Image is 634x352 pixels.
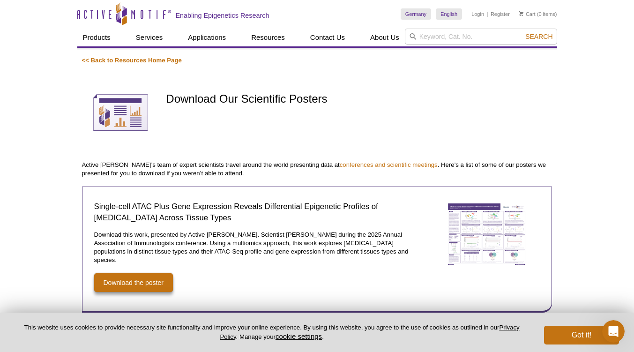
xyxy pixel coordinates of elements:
button: Messages [94,266,187,303]
button: Search [522,32,555,41]
button: cookie settings [276,332,322,340]
img: Scientific Posters [82,74,159,151]
a: Applications [182,29,231,46]
input: Keyword, Cat. No. [405,29,557,45]
img: Profile image for Marc [127,15,146,34]
img: Your Cart [519,11,523,16]
p: Hi there 👋 [19,67,169,82]
a: Register [491,11,510,17]
p: How can we help? [19,82,169,98]
a: English [436,8,462,20]
a: Resources [246,29,291,46]
a: Cart [519,11,536,17]
a: Privacy Policy [220,324,519,340]
span: Search [525,33,552,40]
h1: Download Our Scientific Posters [166,93,552,106]
p: Active [PERSON_NAME]’s team of expert scientists travel around the world presenting data at . Her... [82,161,552,178]
a: Services [130,29,169,46]
h2: Single-cell ATAC Plus Gene Expression Reveals Differential Epigenetic Profiles of [MEDICAL_DATA] ... [94,201,422,224]
div: Send us a message [19,118,157,128]
p: This website uses cookies to provide necessary site functionality and improve your online experie... [15,323,529,341]
div: Close [161,15,178,32]
h2: Enabling Epigenetics Research [176,11,269,20]
iframe: Intercom live chat [602,320,625,343]
a: Download the poster [94,273,173,292]
img: Profile image for Madeleine [110,15,128,34]
a: << Back to Resources Home Page [82,57,182,64]
a: Products [77,29,116,46]
li: | [487,8,488,20]
button: Got it! [544,326,619,345]
div: Send us a messageWe typically reply in under 2 minutes [9,110,178,146]
a: About Us [365,29,405,46]
span: Messages [125,289,157,296]
img: Profile image for Stefan [92,15,111,34]
div: We typically reply in under 2 minutes [19,128,157,138]
a: Single-cell ATAC Plus Gene Expression Reveals Differential Epigenetic Profiles of Macrophages Acr... [440,196,533,275]
a: Login [471,11,484,17]
span: Home [36,289,57,296]
p: Download this work, presented by Active [PERSON_NAME]. Scientist [PERSON_NAME] during the 2025 An... [94,231,422,264]
img: logo [19,19,73,32]
a: conferences and scientific meetings [340,161,438,168]
img: Single-cell ATAC Plus Gene Expression Reveals Differential Epigenetic Profiles of Macrophages Acr... [440,196,533,272]
a: Germany [401,8,431,20]
li: (0 items) [519,8,557,20]
a: Contact Us [305,29,351,46]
